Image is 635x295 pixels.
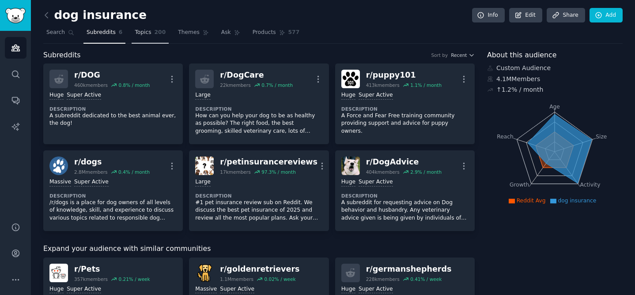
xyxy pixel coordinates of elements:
[195,264,214,282] img: goldenretrievers
[359,178,393,187] div: Super Active
[221,29,231,37] span: Ask
[83,26,125,44] a: Subreddits6
[359,285,393,294] div: Super Active
[135,29,151,37] span: Topics
[366,169,400,175] div: 404k members
[178,29,200,37] span: Themes
[264,276,295,282] div: 0.02 % / week
[43,50,81,61] span: Subreddits
[517,198,546,204] span: Reddit Avg
[341,285,355,294] div: Huge
[118,82,150,88] div: 0.8 % / month
[195,193,322,199] dt: Description
[46,29,65,37] span: Search
[410,82,442,88] div: 1.1 % / month
[49,91,64,100] div: Huge
[596,133,607,139] tspan: Size
[341,193,469,199] dt: Description
[49,157,68,175] img: dogs
[366,82,400,88] div: 413k members
[341,70,360,88] img: puppy101
[335,63,475,144] a: puppy101r/puppy101413kmembers1.1% / monthHugeSuper ActiveDescriptionA Force and Fear Free trainin...
[49,264,68,282] img: Pets
[220,70,293,81] div: r/ DogCare
[49,199,177,222] p: /r/dogs is a place for dog owners of all levels of knowledge, skill, and experience to discuss va...
[220,82,250,88] div: 22k members
[335,150,475,231] a: DogAdvicer/DogAdvice404kmembers2.9% / monthHugeSuper ActiveDescriptionA subreddit for requesting ...
[218,26,243,44] a: Ask
[220,264,299,275] div: r/ goldenretrievers
[74,276,108,282] div: 357k members
[220,169,250,175] div: 17k members
[590,8,623,23] a: Add
[366,276,400,282] div: 228k members
[288,29,300,37] span: 577
[341,106,469,112] dt: Description
[195,91,210,100] div: Large
[220,157,317,168] div: r/ petinsurancereviews
[451,52,475,58] button: Recent
[580,182,601,188] tspan: Activity
[341,178,355,187] div: Huge
[74,157,150,168] div: r/ dogs
[249,26,302,44] a: Products577
[195,106,322,112] dt: Description
[43,26,77,44] a: Search
[189,150,329,231] a: petinsurancereviewsr/petinsurancereviews17kmembers97.3% / monthLargeDescription#1 pet insurance r...
[366,70,442,81] div: r/ puppy101
[496,85,543,94] div: ↑ 1.2 % / month
[510,182,529,188] tspan: Growth
[155,29,166,37] span: 200
[118,276,150,282] div: 0.21 % / week
[189,63,329,144] a: r/DogCare22kmembers0.7% / monthLargeDescriptionHow can you help your dog to be as healthy as poss...
[487,75,623,84] div: 4.1M Members
[132,26,169,44] a: Topics200
[472,8,505,23] a: Info
[67,285,101,294] div: Super Active
[119,29,123,37] span: 6
[43,63,183,144] a: r/DOG460kmembers0.8% / monthHugeSuper ActiveDescriptionA subreddit dedicated to the best animal e...
[341,112,469,135] p: A Force and Fear Free training community providing support and advice for puppy owners.
[49,106,177,112] dt: Description
[67,91,101,100] div: Super Active
[487,50,556,61] span: About this audience
[195,178,210,187] div: Large
[49,112,177,127] p: A subreddit dedicated to the best animal ever, the dog!
[253,29,276,37] span: Products
[74,264,150,275] div: r/ Pets
[118,169,150,175] div: 0.4 % / month
[43,8,147,22] h2: dog insurance
[451,52,467,58] span: Recent
[220,276,253,282] div: 1.1M members
[487,63,623,73] div: Custom Audience
[366,264,452,275] div: r/ germanshepherds
[195,285,217,294] div: Massive
[341,199,469,222] p: A subreddit for requesting advice on Dog behavior and husbandry. Any veterinary advice given is b...
[43,150,183,231] a: dogsr/dogs2.8Mmembers0.4% / monthMassiveSuper ActiveDescription/r/dogs is a place for dog owners ...
[410,169,442,175] div: 2.9 % / month
[547,8,585,23] a: Share
[195,112,322,135] p: How can you help your dog to be as healthy as possible? The right food, the best grooming, skille...
[261,82,293,88] div: 0.7 % / month
[195,157,214,175] img: petinsurancereviews
[49,193,177,199] dt: Description
[175,26,212,44] a: Themes
[220,285,254,294] div: Super Active
[549,104,560,110] tspan: Age
[5,8,26,23] img: GummySearch logo
[366,157,442,168] div: r/ DogAdvice
[410,276,442,282] div: 0.41 % / week
[74,169,108,175] div: 2.8M members
[341,157,360,175] img: DogAdvice
[74,178,109,187] div: Super Active
[43,243,211,254] span: Expand your audience with similar communities
[359,91,393,100] div: Super Active
[49,178,71,187] div: Massive
[87,29,116,37] span: Subreddits
[49,285,64,294] div: Huge
[558,198,597,204] span: dog insurance
[195,199,322,222] p: #1 pet insurance review sub on Reddit. We discuss the best pet insurance of 2025 and review all t...
[74,70,150,81] div: r/ DOG
[74,82,108,88] div: 460k members
[341,91,355,100] div: Huge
